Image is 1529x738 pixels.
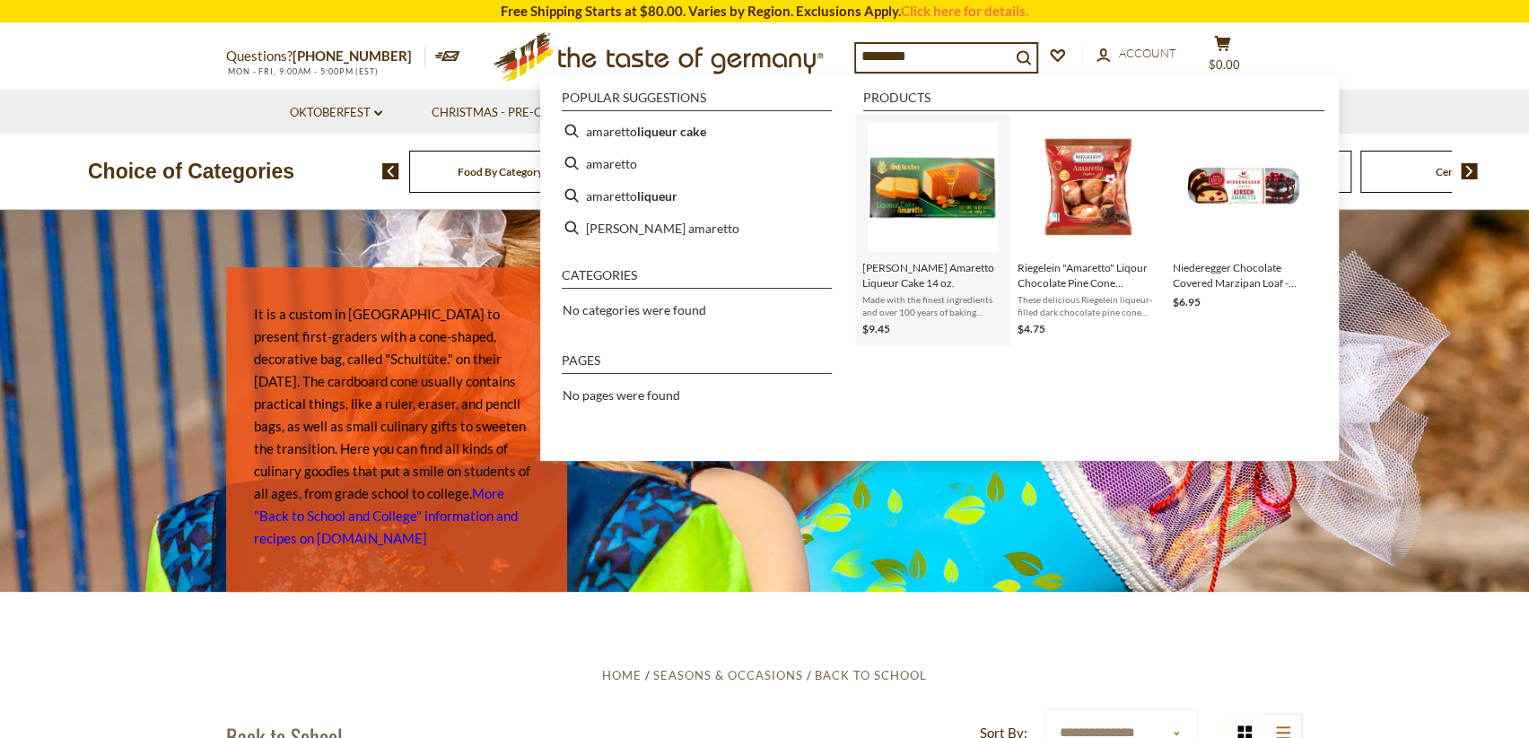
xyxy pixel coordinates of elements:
[226,66,379,76] span: MON - FRI, 9:00AM - 5:00PM (EST)
[637,121,706,142] b: liqueur cake
[254,303,539,550] p: It is a custom in [GEOGRAPHIC_DATA] to present first-graders with a cone-shaped, decorative bag, ...
[555,179,839,212] li: amaretto liqueur
[1018,322,1045,335] span: $4.75
[862,322,890,335] span: $9.45
[1018,122,1158,338] a: Riegelein Amaretto ChocolatesRiegelein "Amaretto" Liqour Chocolate Pine Cone Ornament, 3.5 ozThes...
[432,103,585,123] a: Christmas - PRE-ORDER
[290,103,382,123] a: Oktoberfest
[1178,122,1308,252] img: Niederegger Cherry Amaretto
[382,163,399,179] img: previous arrow
[540,74,1339,461] div: Instant Search Results
[1097,44,1176,64] a: Account
[1018,260,1158,291] span: Riegelein "Amaretto" Liqour Chocolate Pine Cone Ornament, 3.5 oz
[458,165,543,178] a: Food By Category
[293,48,412,64] a: [PHONE_NUMBER]
[855,115,1010,345] li: Schluender Amaretto Liqueur Cake 14 oz.
[653,668,803,682] a: Seasons & Occasions
[862,122,1003,338] a: [PERSON_NAME] Amaretto Liqueur Cake 14 oz.Made with the finest ingredients and over 100 years of ...
[555,212,839,244] li: schluender amaretto
[863,91,1324,111] li: Products
[555,147,839,179] li: amaretto
[1166,115,1321,345] li: Niederegger Chocolate Covered Marzipan Loaf - Cherry Amaretto 4.4 oz
[1209,57,1240,72] span: $0.00
[562,91,832,111] li: Popular suggestions
[226,45,425,68] p: Questions?
[563,387,680,403] span: No pages were found
[1119,46,1176,60] span: Account
[555,115,839,147] li: amaretto liqueur cake
[637,186,677,206] b: liqueur
[562,269,832,289] li: Categories
[1173,260,1314,291] span: Niederegger Chocolate Covered Marzipan Loaf - Cherry Amaretto 4.4 oz
[901,3,1028,19] a: Click here for details.
[1023,122,1153,252] img: Riegelein Amaretto Chocolates
[862,293,1003,318] span: Made with the finest ingredients and over 100 years of baking experience, this Amaretto (almond l...
[602,668,642,682] a: Home
[862,260,1003,291] span: [PERSON_NAME] Amaretto Liqueur Cake 14 oz.
[1195,35,1249,80] button: $0.00
[1018,293,1158,318] span: These delicious Riegelein liqueur-filled dark chocolate pine cone ornaments are a real treat for ...
[1436,165,1466,178] a: Cereal
[1173,122,1314,338] a: Niederegger Cherry AmarettoNiederegger Chocolate Covered Marzipan Loaf - Cherry Amaretto 4.4 oz$6.95
[1173,295,1201,308] span: $6.95
[1461,163,1478,179] img: next arrow
[254,485,518,546] a: More "Back to School and College" information and recipes on [DOMAIN_NAME]
[562,354,832,374] li: Pages
[1010,115,1166,345] li: Riegelein "Amaretto" Liqour Chocolate Pine Cone Ornament, 3.5 oz
[563,302,706,317] span: No categories were found
[815,668,927,682] a: Back to School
